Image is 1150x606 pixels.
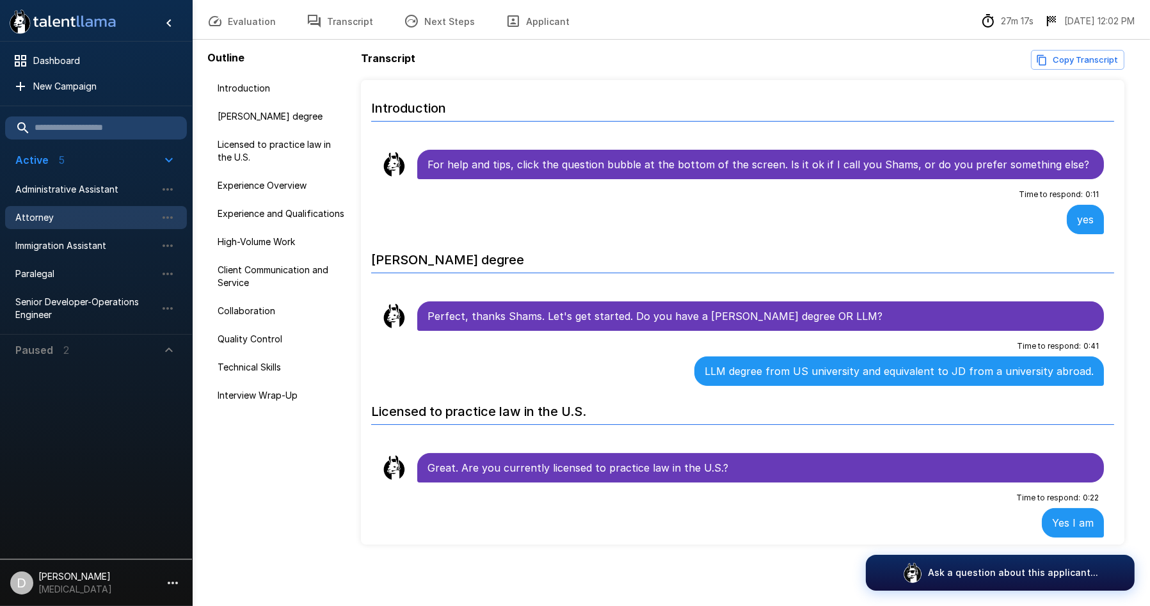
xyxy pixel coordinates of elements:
span: [PERSON_NAME] degree [218,110,346,123]
button: Copy transcript [1031,50,1124,70]
span: Technical Skills [218,361,346,374]
div: Client Communication and Service [207,259,356,294]
h6: Licensed to practice law in the U.S. [371,391,1114,425]
span: Interview Wrap-Up [218,389,346,402]
div: Licensed to practice law in the U.S. [207,133,356,169]
span: Time to respond : [1019,188,1083,201]
span: Collaboration [218,305,346,317]
span: 0 : 41 [1083,340,1099,353]
p: Ask a question about this applicant... [928,566,1098,579]
div: The time between starting and completing the interview [980,13,1034,29]
div: Experience and Qualifications [207,202,356,225]
h6: Introduction [371,88,1114,122]
p: Great. Are you currently licensed to practice law in the U.S.? [427,460,1094,475]
div: Introduction [207,77,356,100]
p: For help and tips, click the question bubble at the bottom of the screen. Is it ok if I call you ... [427,157,1094,172]
img: llama_clean.png [381,455,407,481]
h6: [PERSON_NAME] degree [371,239,1114,273]
div: Interview Wrap-Up [207,384,356,407]
p: Perfect, thanks Shams. Let's get started. Do you have a [PERSON_NAME] degree OR LLM? [427,308,1094,324]
div: Technical Skills [207,356,356,379]
span: Time to respond : [1017,340,1081,353]
span: 0 : 11 [1085,188,1099,201]
h6: Experience Overview [371,543,1114,577]
span: Experience Overview [218,179,346,192]
img: llama_clean.png [381,152,407,177]
button: Transcript [291,3,388,39]
div: The date and time when the interview was completed [1044,13,1135,29]
p: [DATE] 12:02 PM [1064,15,1135,28]
div: Experience Overview [207,174,356,197]
img: logo_glasses@2x.png [902,562,923,583]
span: Introduction [218,82,346,95]
span: High-Volume Work [218,235,346,248]
span: Client Communication and Service [218,264,346,289]
div: Quality Control [207,328,356,351]
p: LLM degree from US university and equivalent to JD from a university abroad. [705,363,1094,379]
img: llama_clean.png [381,303,407,329]
span: 0 : 22 [1083,491,1099,504]
b: Transcript [361,52,415,65]
div: Collaboration [207,299,356,323]
span: Time to respond : [1016,491,1080,504]
button: Applicant [490,3,585,39]
button: Next Steps [388,3,490,39]
span: Quality Control [218,333,346,346]
p: yes [1077,212,1094,227]
button: Ask a question about this applicant... [866,555,1135,591]
button: Evaluation [192,3,291,39]
b: Outline [207,51,244,64]
div: High-Volume Work [207,230,356,253]
p: 27m 17s [1001,15,1034,28]
span: Licensed to practice law in the U.S. [218,138,346,164]
p: Yes I am [1052,515,1094,530]
div: [PERSON_NAME] degree [207,105,356,128]
span: Experience and Qualifications [218,207,346,220]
